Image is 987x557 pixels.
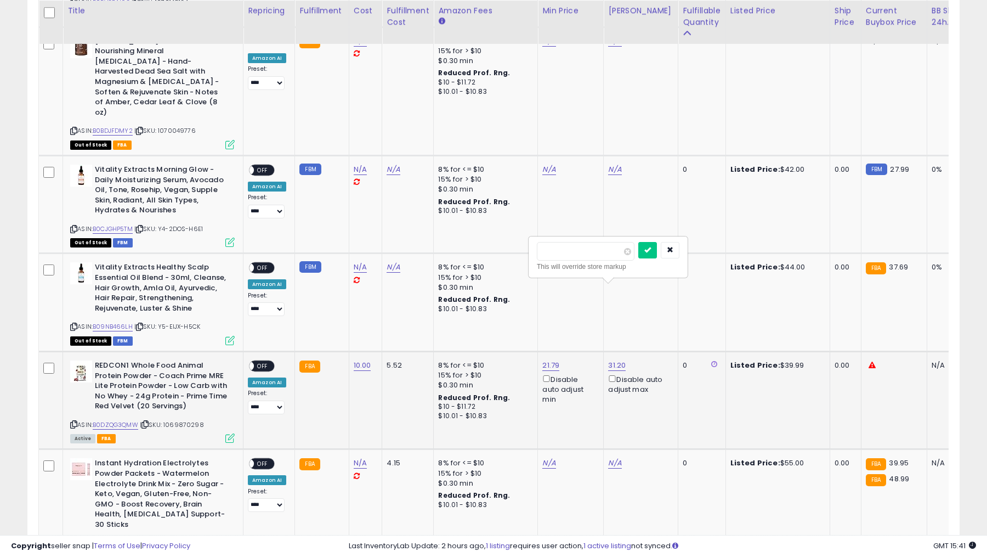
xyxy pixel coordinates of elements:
[248,390,286,414] div: Preset:
[438,402,529,412] div: $10 - $11.72
[438,262,529,272] div: 8% for <= $10
[254,459,271,469] span: OFF
[70,165,235,246] div: ASIN:
[438,491,510,500] b: Reduced Prof. Rng.
[134,224,203,233] span: | SKU: Y4-2DOS-H6E1
[438,469,529,479] div: 15% for > $10
[93,322,133,331] a: B09NB466LH
[486,541,510,551] a: 1 listing
[11,541,51,551] strong: Copyright
[70,434,95,443] span: All listings currently available for purchase on Amazon
[889,474,909,484] span: 48.99
[93,126,133,136] a: B0BDJFDMY2
[542,5,599,16] div: Min Price
[933,541,976,551] span: 2025-09-15 15:41 GMT
[248,378,286,387] div: Amazon AI
[387,458,425,468] div: 4.15
[608,458,621,469] a: N/A
[354,360,371,371] a: 10.00
[70,361,235,442] div: ASIN:
[730,360,780,370] b: Listed Price:
[438,295,510,304] b: Reduced Prof. Rng.
[95,458,228,532] b: Instant Hydration Electrolytes Powder Packets - Watermelon Electrolyte Drink Mix - Zero Sugar - K...
[889,262,908,272] span: 37.69
[142,541,190,551] a: Privacy Policy
[932,165,968,175] div: 0%
[438,87,529,97] div: $10.01 - $10.83
[140,420,204,429] span: | SKU: 1069870298
[730,262,780,272] b: Listed Price:
[254,362,271,371] span: OFF
[730,458,821,468] div: $55.00
[438,206,529,216] div: $10.01 - $10.83
[608,360,626,371] a: 31.20
[835,361,853,370] div: 0.00
[354,164,367,175] a: N/A
[438,479,529,488] div: $0.30 min
[438,500,529,510] div: $10.01 - $10.83
[387,5,429,28] div: Fulfillment Cost
[537,261,679,272] div: This will override store markup
[438,380,529,390] div: $0.30 min
[387,262,400,273] a: N/A
[70,165,92,187] img: 31M6x5BI9UL._SL40_.jpg
[354,458,367,469] a: N/A
[438,305,529,314] div: $10.01 - $10.83
[387,164,400,175] a: N/A
[438,68,510,77] b: Reduced Prof. Rng.
[134,126,196,135] span: | SKU: 1070049776
[438,458,529,468] div: 8% for <= $10
[438,361,529,370] div: 8% for <= $10
[730,262,821,272] div: $44.00
[70,140,111,150] span: All listings that are currently out of stock and unavailable for purchase on Amazon
[835,165,853,175] div: 0.00
[94,541,140,551] a: Terms of Use
[438,412,529,421] div: $10.01 - $10.83
[70,458,92,480] img: 31X7hueIgGL._SL40_.jpg
[248,475,286,485] div: Amazon AI
[932,5,972,28] div: BB Share 24h.
[542,164,555,175] a: N/A
[730,165,821,175] div: $42.00
[869,36,882,46] span: N/A
[70,36,235,148] div: ASIN:
[730,5,825,16] div: Listed Price
[438,56,529,66] div: $0.30 min
[248,182,286,192] div: Amazon AI
[730,458,780,468] b: Listed Price:
[299,458,320,470] small: FBA
[95,165,228,218] b: Vitality Extracts Morning Glow - Daily Moisturizing Serum, Avocado Oil, Tone, Rosehip, Vegan, Sup...
[248,279,286,289] div: Amazon AI
[835,262,853,272] div: 0.00
[683,361,717,370] div: 0
[438,273,529,283] div: 15% for > $10
[683,5,721,28] div: Fulfillable Quantity
[866,262,886,274] small: FBA
[438,16,445,26] small: Amazon Fees.
[866,474,886,486] small: FBA
[438,370,529,380] div: 15% for > $10
[95,262,228,316] b: Vitality Extracts Healthy Scalp Essential Oil Blend - 30ml, Cleanse, Hair Growth, Amla Oil, Ayurv...
[93,420,138,430] a: B0DZQG3QMW
[70,36,92,58] img: 314CCuX7rpL._SL40_.jpg
[932,361,968,370] div: N/A
[890,164,909,175] span: 27.99
[438,283,529,292] div: $0.30 min
[113,238,133,247] span: FBM
[299,261,321,273] small: FBM
[248,53,286,63] div: Amazon AI
[932,262,968,272] div: 0%
[932,458,968,468] div: N/A
[70,238,111,247] span: All listings that are currently out of stock and unavailable for purchase on Amazon
[730,361,821,370] div: $39.99
[608,164,621,175] a: N/A
[113,140,132,150] span: FBA
[608,373,670,395] div: Disable auto adjust max
[70,262,235,344] div: ASIN:
[730,36,780,46] b: Listed Price:
[248,488,286,513] div: Preset:
[113,336,133,346] span: FBM
[866,5,922,28] div: Current Buybox Price
[134,322,200,331] span: | SKU: Y5-EIJX-H5CK
[438,197,510,206] b: Reduced Prof. Rng.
